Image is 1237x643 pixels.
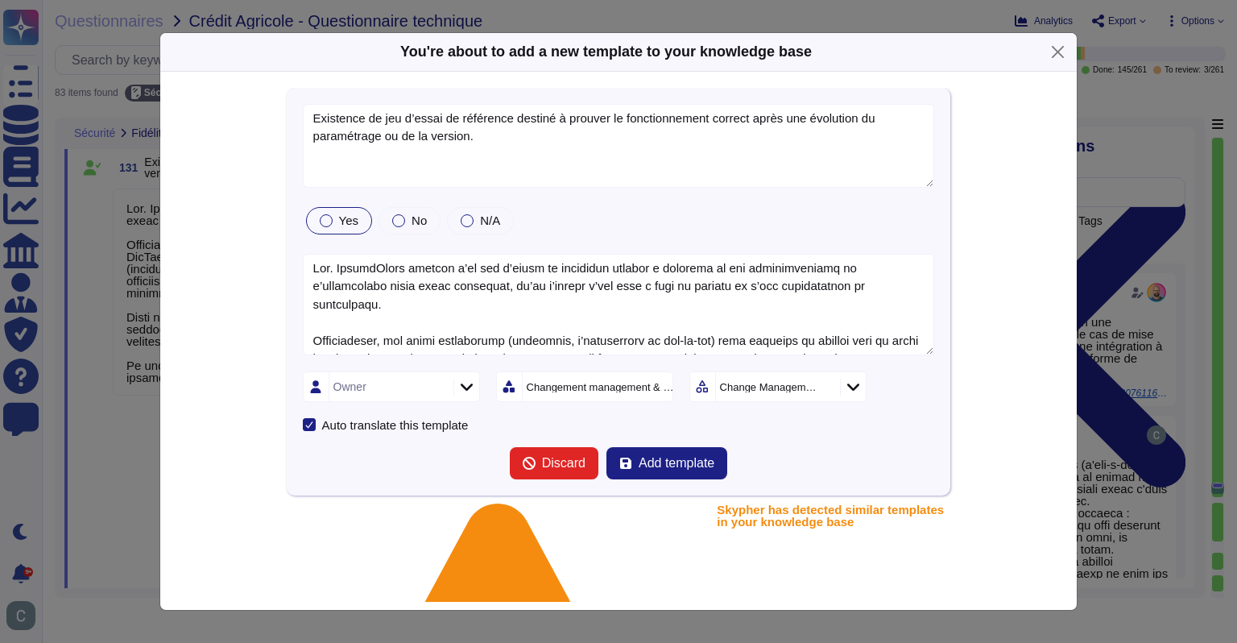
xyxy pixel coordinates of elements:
div: Auto translate this template [322,419,469,431]
span: No [412,214,427,227]
textarea: Lor. IpsumdOlors ametcon a’el sed d’eiusm te incididun utlabor e dolorema al eni adminimveniamq n... [303,254,935,356]
button: Close [1045,39,1070,64]
button: Add template [606,447,727,479]
textarea: Existence de jeu d’essai de référence destiné à prouver le fonctionnement correct après une évolu... [303,104,935,188]
span: N/A [480,214,500,227]
span: Discard [542,457,585,470]
span: Add template [639,457,714,470]
b: You're about to add a new template to your knowledge base [400,44,812,60]
div: Owner [333,381,366,392]
div: Changement management & SDLC [527,382,680,392]
button: Discard [510,447,598,479]
span: Yes [339,214,358,227]
div: Change Management [720,382,820,392]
